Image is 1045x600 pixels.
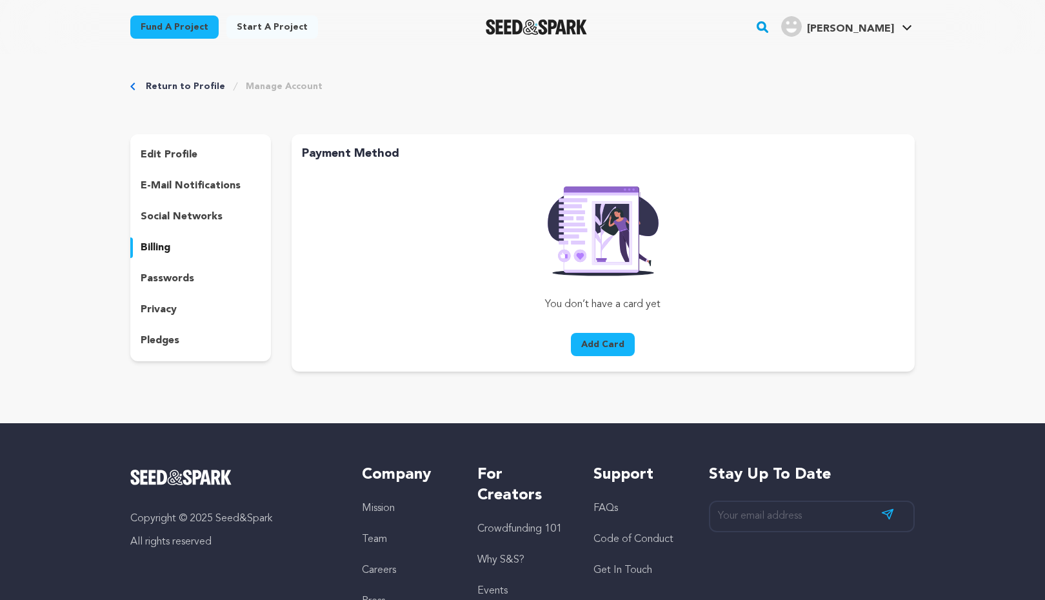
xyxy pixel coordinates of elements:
a: Crowdfunding 101 [477,524,562,534]
button: passwords [130,268,271,289]
p: social networks [141,209,223,225]
p: e-mail notifications [141,178,241,194]
img: user.png [781,16,802,37]
p: All rights reserved [130,534,336,550]
a: Mission [362,503,395,514]
div: Breadcrumb [130,80,915,93]
button: edit profile [130,145,271,165]
button: privacy [130,299,271,320]
a: Manage Account [246,80,323,93]
p: Copyright © 2025 Seed&Spark [130,511,336,526]
a: Code of Conduct [593,534,673,545]
a: Fund a project [130,15,219,39]
a: Events [477,586,508,596]
h5: Company [362,465,452,485]
img: Seed&Spark Rafiki Image [537,178,669,276]
a: Return to Profile [146,80,225,93]
a: Team [362,534,387,545]
button: pledges [130,330,271,351]
img: Seed&Spark Logo [130,470,232,485]
div: Thome J.'s Profile [781,16,894,37]
a: Start a project [226,15,318,39]
img: Seed&Spark Logo Dark Mode [486,19,587,35]
a: Why S&S? [477,555,524,565]
p: passwords [141,271,194,286]
h5: For Creators [477,465,567,506]
h5: Stay up to date [709,465,915,485]
p: pledges [141,333,179,348]
a: Get In Touch [593,565,652,575]
p: You don’t have a card yet [452,297,753,312]
p: edit profile [141,147,197,163]
a: Seed&Spark Homepage [486,19,587,35]
button: billing [130,237,271,258]
input: Your email address [709,501,915,532]
a: Seed&Spark Homepage [130,470,336,485]
p: privacy [141,302,177,317]
button: Add Card [571,333,635,356]
a: Thome J.'s Profile [779,14,915,37]
span: [PERSON_NAME] [807,24,894,34]
button: e-mail notifications [130,175,271,196]
h2: Payment Method [302,145,904,163]
h5: Support [593,465,683,485]
a: Careers [362,565,396,575]
button: social networks [130,206,271,227]
a: FAQs [593,503,618,514]
p: billing [141,240,170,255]
span: Thome J.'s Profile [779,14,915,41]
